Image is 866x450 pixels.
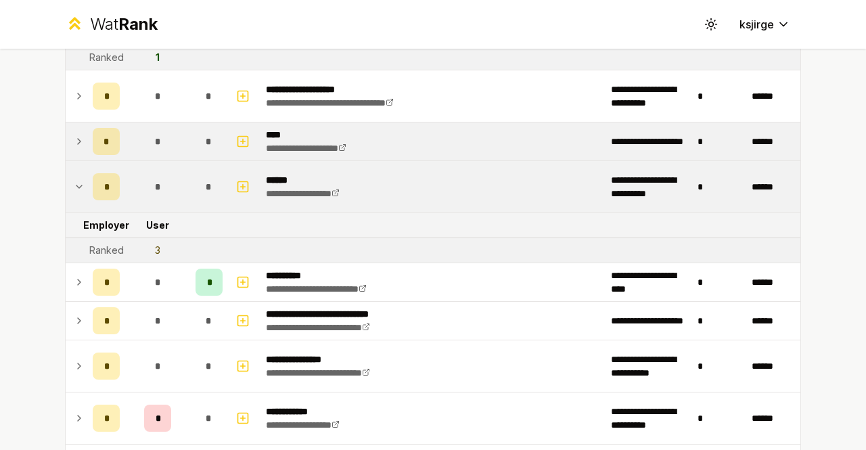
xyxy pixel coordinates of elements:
td: Employer [87,213,125,238]
div: Ranked [89,244,124,257]
td: User [125,213,190,238]
span: Rank [118,14,158,34]
div: 1 [156,51,160,64]
button: ksjirge [729,12,801,37]
span: ksjirge [739,16,774,32]
div: Ranked [89,51,124,64]
div: 3 [155,244,160,257]
div: Wat [90,14,158,35]
a: WatRank [65,14,158,35]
